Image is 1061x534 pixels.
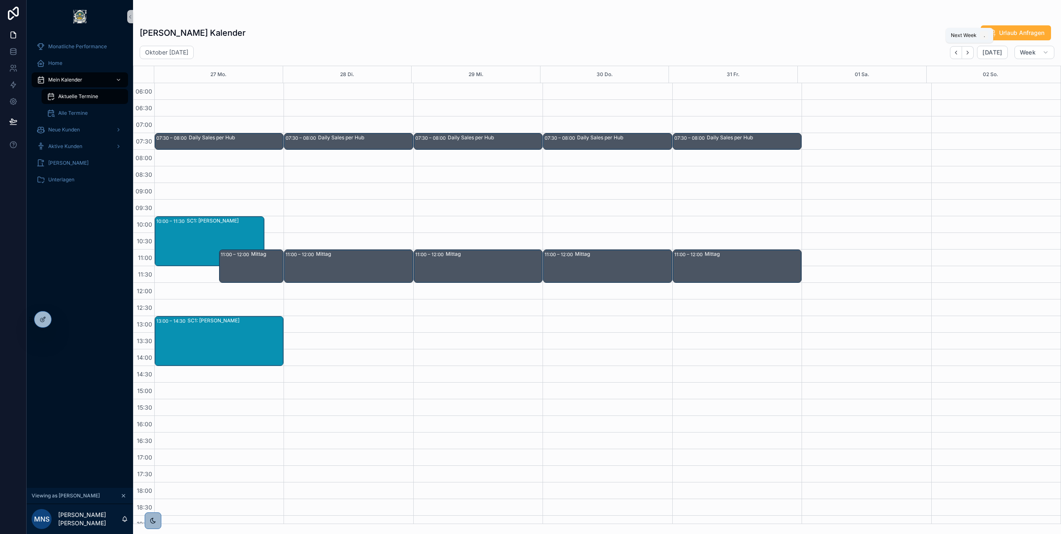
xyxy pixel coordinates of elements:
[136,271,154,278] span: 11:30
[286,134,318,142] div: 07:30 – 08:00
[983,66,998,83] button: 02 So.
[133,88,154,95] span: 06:00
[284,250,412,282] div: 11:00 – 12:00Mittag
[32,492,100,499] span: Viewing as [PERSON_NAME]
[32,122,128,137] a: Neue Kunden
[286,250,316,259] div: 11:00 – 12:00
[48,60,62,67] span: Home
[140,27,246,39] h1: [PERSON_NAME] Kalender
[981,32,987,39] span: .
[133,204,154,211] span: 09:30
[133,188,154,195] span: 09:00
[448,134,542,141] div: Daily Sales per Hub
[674,134,707,142] div: 07:30 – 08:00
[187,218,264,224] div: SC1: [PERSON_NAME]
[977,46,1007,59] button: [DATE]
[32,156,128,171] a: [PERSON_NAME]
[340,66,354,83] button: 28 Di.
[133,171,154,178] span: 08:30
[982,49,1002,56] span: [DATE]
[32,56,128,71] a: Home
[156,134,189,142] div: 07:30 – 08:00
[58,511,121,527] p: [PERSON_NAME] [PERSON_NAME]
[58,110,88,116] span: Alle Termine
[34,514,49,524] span: MNS
[135,504,154,511] span: 18:30
[674,250,705,259] div: 11:00 – 12:00
[469,66,484,83] button: 29 Mi.
[446,251,542,257] div: Mittag
[415,134,448,142] div: 07:30 – 08:00
[32,139,128,154] a: Aktive Kunden
[545,250,575,259] div: 11:00 – 12:00
[414,133,542,149] div: 07:30 – 08:00Daily Sales per Hub
[981,25,1051,40] button: Urlaub Anfragen
[951,32,977,39] span: Next Week
[707,134,801,141] div: Daily Sales per Hub
[577,134,671,141] div: Daily Sales per Hub
[1020,49,1036,56] span: Week
[134,121,154,128] span: 07:00
[135,321,154,328] span: 13:00
[136,254,154,261] span: 11:00
[48,43,107,50] span: Monatliche Performance
[135,337,154,344] span: 13:30
[210,66,227,83] button: 27 Mo.
[73,10,86,23] img: App logo
[48,160,89,166] span: [PERSON_NAME]
[133,104,154,111] span: 06:30
[705,251,801,257] div: Mittag
[48,143,82,150] span: Aktive Kunden
[58,93,98,100] span: Aktuelle Termine
[318,134,412,141] div: Daily Sales per Hub
[135,437,154,444] span: 16:30
[32,172,128,187] a: Unterlagen
[543,133,671,149] div: 07:30 – 08:00Daily Sales per Hub
[155,217,264,266] div: 10:00 – 11:30SC1: [PERSON_NAME]
[155,316,283,366] div: 13:00 – 14:30SC1: [PERSON_NAME]
[135,487,154,494] span: 18:00
[189,134,283,141] div: Daily Sales per Hub
[727,66,740,83] button: 31 Fr.
[855,66,869,83] button: 01 Sa.
[673,250,801,282] div: 11:00 – 12:00Mittag
[27,33,133,198] div: scrollable content
[999,29,1044,37] span: Urlaub Anfragen
[48,77,82,83] span: Mein Kalender
[135,221,154,228] span: 10:00
[950,46,962,59] button: Back
[251,251,283,257] div: Mittag
[220,250,283,282] div: 11:00 – 12:00Mittag
[48,126,80,133] span: Neue Kunden
[48,176,74,183] span: Unterlagen
[133,154,154,161] span: 08:00
[32,39,128,54] a: Monatliche Performance
[597,66,613,83] button: 30 Do.
[135,454,154,461] span: 17:00
[135,354,154,361] span: 14:00
[135,404,154,411] span: 15:30
[135,520,154,527] span: 19:00
[673,133,801,149] div: 07:30 – 08:00Daily Sales per Hub
[145,48,188,57] h2: Oktober [DATE]
[135,420,154,428] span: 16:00
[414,250,542,282] div: 11:00 – 12:00Mittag
[188,317,283,324] div: SC1: [PERSON_NAME]
[962,46,974,59] button: Next
[156,217,187,225] div: 10:00 – 11:30
[135,470,154,477] span: 17:30
[135,304,154,311] span: 12:30
[32,72,128,87] a: Mein Kalender
[284,133,412,149] div: 07:30 – 08:00Daily Sales per Hub
[415,250,446,259] div: 11:00 – 12:00
[545,134,577,142] div: 07:30 – 08:00
[316,251,412,257] div: Mittag
[135,371,154,378] span: 14:30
